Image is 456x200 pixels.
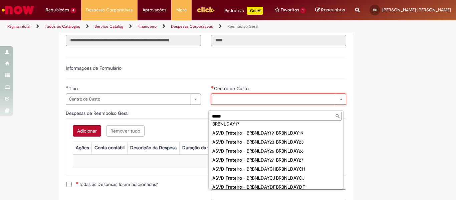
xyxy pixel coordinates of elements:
div: BRBNLDAYDF [276,184,340,190]
div: BRBNLDAY27 [276,157,340,163]
div: ASVD Freteiro - BRBNLDAY27 [212,157,276,163]
div: BRBNLDAY23 [276,139,340,145]
div: ASVD Freteiro - BRBNLDAYCJ [212,175,276,181]
ul: Centro de Custo [209,122,343,189]
div: ASVD Freteiro - BRBNLDAY23 [212,139,276,145]
div: BRBNLDAYCH [276,166,340,172]
div: BRBNLDAY26 [276,148,340,154]
div: ASVD Freteiro - BRBNLDAYCH [212,166,276,172]
div: ASVD Freteiro - BRBNLDAYDF [212,184,276,190]
div: BRBNLDAYCJ [276,175,340,181]
div: BRBNLDAY19 [276,130,340,136]
div: ASVD Freteiro - BRBNLDAY19 [212,130,276,136]
div: ASVD Freteiro - BRBNLDAY26 [212,148,276,154]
